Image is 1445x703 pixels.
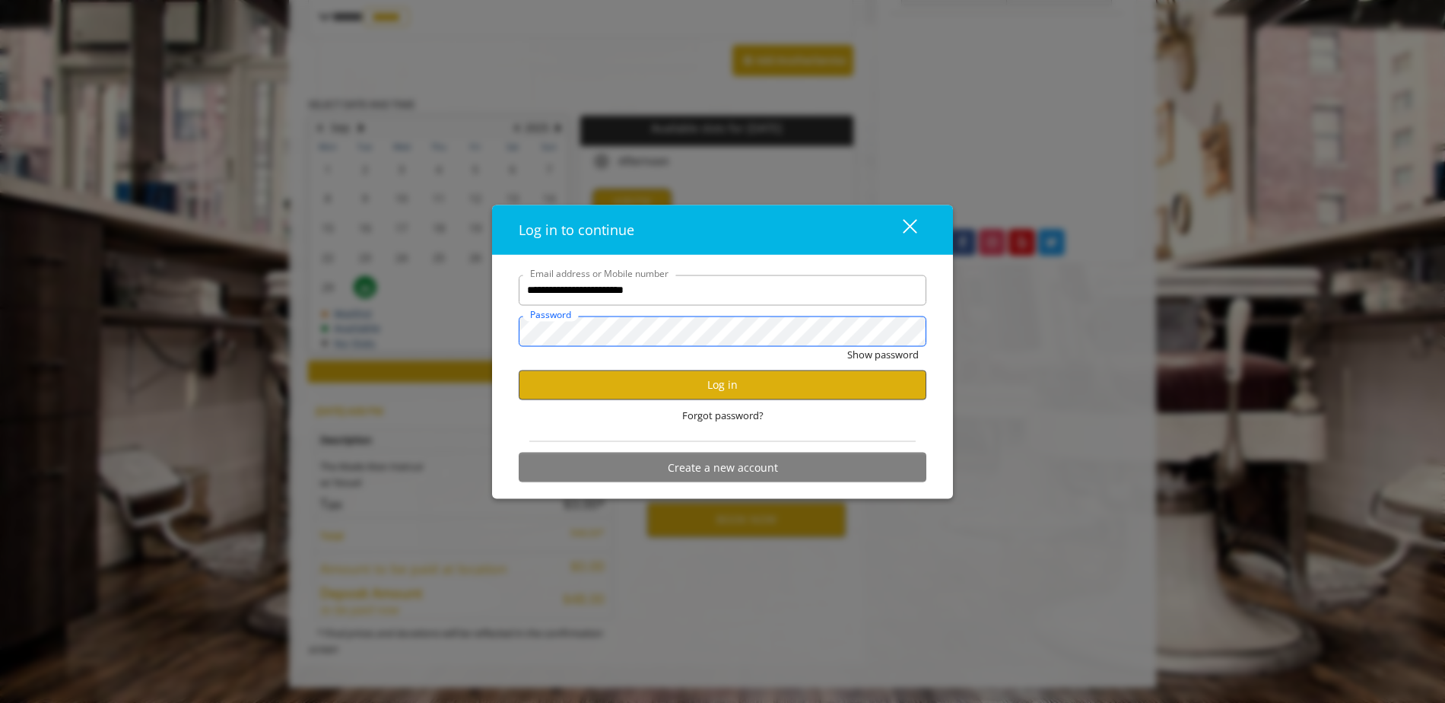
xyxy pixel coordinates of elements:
span: Forgot password? [682,407,764,423]
button: close dialog [875,214,926,245]
label: Email address or Mobile number [522,266,676,280]
button: Show password [847,346,919,362]
div: close dialog [885,218,916,241]
span: Log in to continue [519,220,634,238]
input: Email address or Mobile number [519,275,926,305]
label: Password [522,307,579,321]
button: Log in [519,370,926,399]
input: Password [519,316,926,346]
button: Create a new account [519,453,926,482]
